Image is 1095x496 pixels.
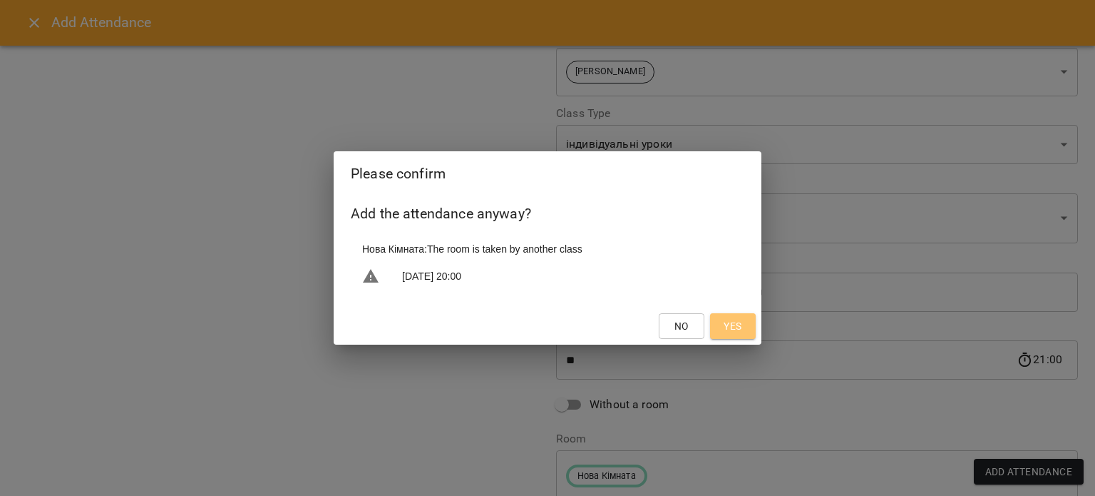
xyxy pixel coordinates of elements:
[351,203,744,225] h6: Add the attendance anyway?
[351,236,744,262] li: Нова Кімната : The room is taken by another class
[659,313,704,339] button: No
[351,163,744,185] h2: Please confirm
[724,318,741,335] span: Yes
[674,318,689,335] span: No
[351,262,744,290] li: [DATE] 20:00
[710,313,756,339] button: Yes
